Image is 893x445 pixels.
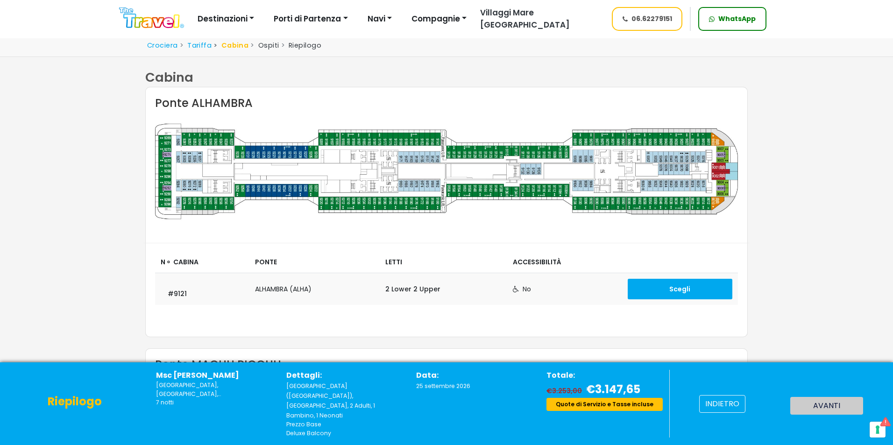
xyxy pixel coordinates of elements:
[155,97,738,110] h4: Ponte ALHAMBRA
[698,7,766,31] a: WhatsApp
[155,358,738,372] h4: Ponte MACHU PICCHU
[480,7,570,30] span: Villaggi Mare [GEOGRAPHIC_DATA]
[48,395,102,409] h4: Riepilogo
[119,7,184,28] img: Logo The Travel
[380,257,507,273] th: Letti
[586,381,640,397] span: €3.147,65
[790,397,863,415] button: avanti
[507,273,622,305] td: No
[546,370,663,381] p: Totale:
[612,7,683,31] a: 06.62279151
[546,398,663,411] div: Quote di Servizio e Tasse incluse
[156,370,272,381] p: Msc [PERSON_NAME]
[268,10,354,28] button: Porti di Partenza
[473,7,603,31] a: Villaggi Mare [GEOGRAPHIC_DATA]
[416,382,470,390] span: 25 settembre 2026
[191,10,260,28] button: Destinazioni
[248,41,279,51] li: Ospiti
[546,386,584,396] span: €3.253,00
[416,370,532,381] p: Data:
[156,398,272,407] p: 7 notti
[361,10,398,28] button: Navi
[249,273,380,305] td: ALHAMBRA (ALHA)
[168,289,187,299] span: #9121
[286,382,375,419] span: [GEOGRAPHIC_DATA] ([GEOGRAPHIC_DATA]), [GEOGRAPHIC_DATA], 2 Adulti, 1 Bambino, 1 Neonati
[249,257,380,273] th: Ponte
[212,41,248,51] li: Cabina
[718,14,756,24] span: WhatsApp
[699,395,745,413] button: indietro
[631,14,672,24] span: 06.62279151
[156,381,272,398] small: Palermo,Naples,Livorno,Marseille,Barcelona,La Goulette,Palermo
[279,41,322,51] li: Riepilogo
[286,429,403,438] p: Deluxe Balcony ( Module 17 sqm - Balcony 4 sqm - Decks 8-10 )
[147,41,178,50] a: Crociera
[286,370,403,381] p: Dettagli:
[385,284,440,294] strong: 2 Lower 2 Upper
[286,420,403,429] p: Prezzo Base
[628,279,732,299] button: Scegli
[405,10,473,28] button: Compagnie
[145,68,748,87] div: Cabina
[187,41,212,50] a: Tariffa
[155,257,249,273] th: N𐩑 Cabina
[507,257,622,273] th: Accessibilità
